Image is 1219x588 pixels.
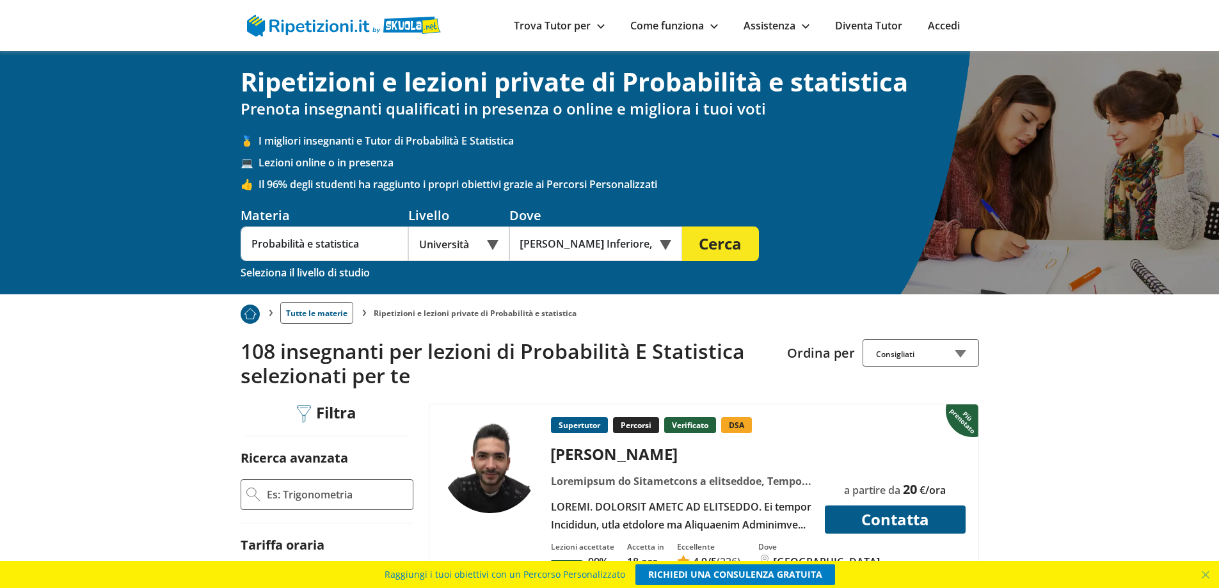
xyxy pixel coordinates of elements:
label: Tariffa oraria [241,536,324,553]
div: Filtra [292,404,362,424]
label: Ordina per [787,344,855,362]
span: 4,9 [693,555,707,569]
p: DSA [721,417,752,433]
div: Livello [408,207,509,224]
span: 👍 [241,177,259,191]
div: LOREMI. DOLORSIT AMETC AD ELITSEDDO. Ei tempor Incididun, utla etdolore ma Aliquaenim Adminimve q... [546,498,817,534]
div: Consigliati [863,339,979,367]
a: Diventa Tutor [835,19,902,33]
span: 20 [903,481,917,498]
div: Università [408,226,509,261]
img: logo Skuola.net | Ripetizioni.it [247,15,441,36]
label: Ricerca avanzata [241,449,348,466]
img: tutor a Roma - Salvatore [442,417,538,513]
button: Cerca [682,226,759,261]
a: Trova Tutor per [514,19,605,33]
p: 99% [588,555,609,569]
p: 18 ore [627,555,664,569]
span: 🥇 [241,134,259,148]
input: Es. Matematica [241,226,408,261]
li: Ripetizioni e lezioni private di Probabilità e statistica [374,308,577,319]
div: Lezioni accettate [551,541,614,552]
a: Assistenza [744,19,809,33]
div: Materia [241,207,408,224]
span: Raggiungi i tuoi obiettivi con un Percorso Personalizzato [385,564,625,585]
div: Dove [758,541,880,552]
div: Seleziona il livello di studio [241,264,370,282]
div: [PERSON_NAME] [546,443,817,465]
img: Piu prenotato [241,305,260,324]
span: /5 [693,555,717,569]
span: €/ora [920,483,946,497]
span: I migliori insegnanti e Tutor di Probabilità E Statistica [259,134,979,148]
span: 💻 [241,155,259,170]
div: Loremipsum do Sitametcons a elitseddoe, Tempo incidid, Utlab etdol magnaal, Enima mini, Veniamq, ... [546,472,817,490]
input: Es. Indirizzo o CAP [509,226,665,261]
a: 4,9/5(236) [677,555,740,569]
p: Percorsi [613,417,659,433]
button: Contatta [825,505,966,534]
input: Es: Trigonometria [266,485,408,504]
div: Dove [509,207,682,224]
a: Come funziona [630,19,718,33]
img: Ricerca Avanzata [246,488,260,502]
div: [GEOGRAPHIC_DATA] [774,555,880,569]
a: Accedi [928,19,960,33]
h1: Ripetizioni e lezioni private di Probabilità e statistica [241,67,979,97]
span: (236) [717,555,740,569]
h2: 108 insegnanti per lezioni di Probabilità E Statistica selezionati per te [241,339,777,388]
a: RICHIEDI UNA CONSULENZA GRATUITA [635,564,835,585]
img: Piu prenotato [946,403,981,438]
span: a partire da [844,483,900,497]
a: Tutte le materie [280,302,353,324]
p: Supertutor [551,417,608,433]
nav: breadcrumb d-none d-tablet-block [241,294,979,324]
div: Accetta in [627,541,664,552]
span: Il 96% degli studenti ha raggiunto i propri obiettivi grazie ai Percorsi Personalizzati [259,177,979,191]
div: Eccellente [677,541,740,552]
span: Lezioni online o in presenza [259,155,979,170]
h2: Prenota insegnanti qualificati in presenza o online e migliora i tuoi voti [241,100,979,118]
a: logo Skuola.net | Ripetizioni.it [247,17,441,31]
img: Filtra filtri mobile [297,405,311,423]
p: Verificato [664,417,716,433]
